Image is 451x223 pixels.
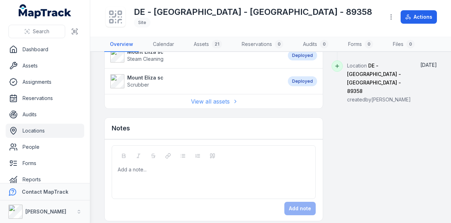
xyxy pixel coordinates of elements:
a: Reservations [6,91,84,105]
a: Forms [6,156,84,170]
div: Site [134,18,150,28]
strong: Mount Eliza sc [127,74,163,81]
span: DE - [GEOGRAPHIC_DATA] - [GEOGRAPHIC_DATA] - 89358 [347,63,401,94]
span: Steam Cleaning [127,56,163,62]
a: Forms0 [342,37,379,52]
span: Scrubber [127,82,149,88]
a: Assets21 [188,37,228,52]
div: 0 [320,40,328,48]
span: Search [33,28,49,35]
time: 12/24/2024, 1:04:16 PM [420,62,437,68]
a: People [6,140,84,154]
a: Dashboard [6,42,84,57]
h3: Notes [112,123,130,133]
div: Deployed [288,51,317,60]
a: Audits [6,107,84,122]
a: Reservations0 [236,37,289,52]
a: Reports [6,172,84,187]
a: Mount Eliza scScrubber [110,74,281,88]
div: 0 [275,40,283,48]
a: Locations [6,124,84,138]
strong: [PERSON_NAME] [25,209,66,215]
div: 0 [406,40,415,48]
button: Search [8,25,65,38]
button: Actions [401,10,437,24]
a: Calendar [147,37,180,52]
div: 21 [212,40,222,48]
a: Mount Eliza scSteam Cleaning [110,48,281,63]
a: View all assets [191,97,237,106]
span: Location created by [PERSON_NAME] [347,63,411,102]
div: Deployed [288,76,317,86]
a: Audits0 [297,37,334,52]
a: Assets [6,59,84,73]
h1: DE - [GEOGRAPHIC_DATA] - [GEOGRAPHIC_DATA] - 89358 [134,6,372,18]
div: 0 [365,40,373,48]
strong: Contact MapTrack [22,189,68,195]
a: MapTrack [19,4,72,18]
a: Assignments [6,75,84,89]
span: [DATE] [420,62,437,68]
a: Files0 [387,37,420,52]
a: Overview [104,37,139,52]
strong: Mount Eliza sc [127,48,163,55]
